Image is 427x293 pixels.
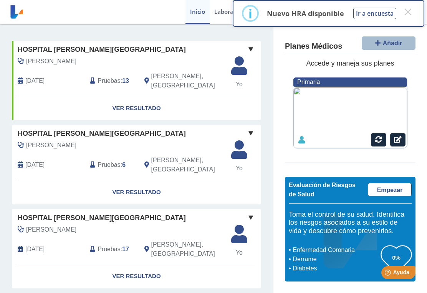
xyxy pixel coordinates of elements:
div: : [84,240,138,258]
span: Empezar [377,187,403,193]
a: Ver Resultado [12,96,261,120]
span: Ponce, PR [151,72,223,90]
li: Derrame [291,255,381,264]
li: Diabetes [291,264,381,273]
span: 2025-08-30 [25,160,45,170]
span: Yo [227,164,252,173]
span: Accede y maneja sus planes [306,59,394,67]
a: Empezar [368,183,412,196]
div: i [248,7,252,20]
p: Nuevo HRA disponible [267,9,344,18]
span: Hospital [PERSON_NAME][GEOGRAPHIC_DATA] [18,213,186,223]
span: Diaz Baez, Nadja [26,225,76,234]
span: Yo [227,80,252,89]
iframe: Help widget launcher [359,263,419,285]
h5: Toma el control de su salud. Identifica los riesgos asociados a su estilo de vida y descubre cómo... [289,211,412,235]
h4: Planes Médicos [285,42,342,51]
b: 6 [122,161,126,168]
span: Pruebas [98,160,120,170]
span: Diaz Baez, Nadja [26,57,76,66]
span: 2025-08-09 [25,76,45,86]
button: Close this dialog [401,5,415,19]
span: 2024-05-27 [25,245,45,254]
span: Hospital [PERSON_NAME][GEOGRAPHIC_DATA] [18,128,186,139]
span: Hospital [PERSON_NAME][GEOGRAPHIC_DATA] [18,44,186,55]
span: Pruebas [98,76,120,86]
b: 13 [122,77,129,84]
b: 17 [122,246,129,252]
h3: 0% [381,253,412,262]
button: Ir a encuesta [353,8,396,19]
div: : [84,156,138,174]
span: Evaluación de Riesgos de Salud [289,182,356,198]
span: Ortiz Rivera, Anabelle [26,141,76,150]
span: Añadir [383,40,402,46]
a: Ver Resultado [12,264,261,288]
span: Pruebas [98,245,120,254]
button: Añadir [362,36,415,50]
span: Primaria [297,79,320,85]
li: Enfermedad Coronaria [291,245,381,255]
span: Ponce, PR [151,240,223,258]
span: Yo [227,248,252,257]
a: Ver Resultado [12,180,261,204]
div: : [84,72,138,90]
span: Ponce, PR [151,156,223,174]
